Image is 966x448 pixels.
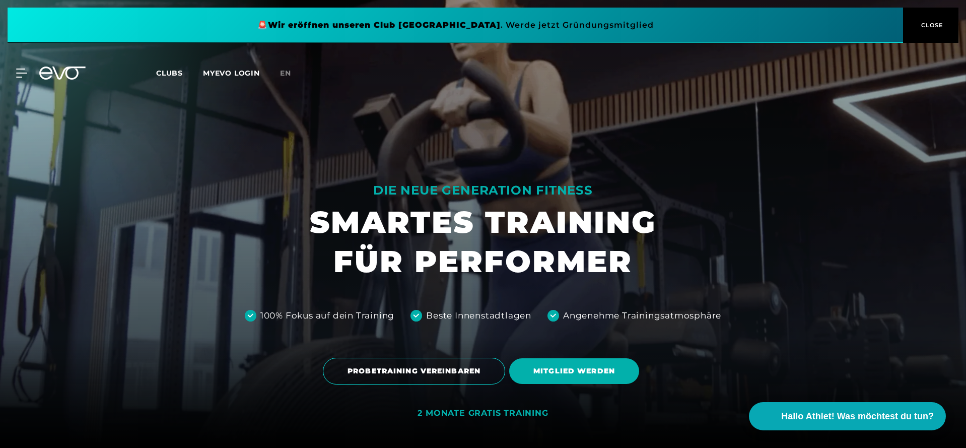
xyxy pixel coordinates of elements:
[426,309,531,323] div: Beste Innenstadtlagen
[310,203,656,281] h1: SMARTES TRAINING FÜR PERFORMER
[310,182,656,199] div: DIE NEUE GENERATION FITNESS
[260,309,394,323] div: 100% Fokus auf dein Training
[418,408,548,419] div: 2 MONATE GRATIS TRAINING
[156,69,183,78] span: Clubs
[919,21,943,30] span: CLOSE
[903,8,958,43] button: CLOSE
[749,402,946,430] button: Hallo Athlet! Was möchtest du tun?
[509,351,643,392] a: MITGLIED WERDEN
[280,69,291,78] span: en
[203,69,260,78] a: MYEVO LOGIN
[323,350,509,392] a: PROBETRAINING VEREINBAREN
[533,366,615,376] span: MITGLIED WERDEN
[280,68,303,79] a: en
[563,309,721,323] div: Angenehme Trainingsatmosphäre
[348,366,480,376] span: PROBETRAINING VEREINBAREN
[156,68,203,78] a: Clubs
[781,410,934,423] span: Hallo Athlet! Was möchtest du tun?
